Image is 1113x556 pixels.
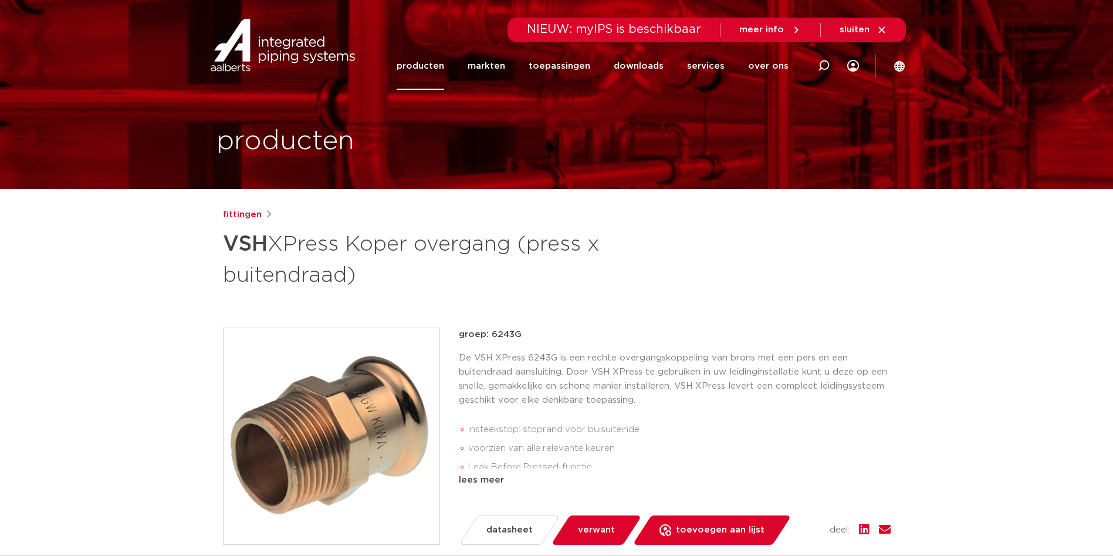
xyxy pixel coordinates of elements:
span: toevoegen aan lijst [676,521,764,540]
a: markten [468,42,505,90]
h1: XPress Koper overgang (press x buitendraad) [223,227,664,290]
li: voorzien van alle relevante keuren [468,439,891,458]
span: sluiten [840,25,870,34]
p: groep: 6243G [459,328,891,342]
a: fittingen [223,208,262,222]
a: verwant [550,515,641,545]
a: sluiten [840,25,887,35]
a: datasheet [458,515,560,545]
strong: VSH [223,234,268,255]
nav: Menu [397,42,789,90]
h1: producten [216,123,354,160]
span: meer info [739,25,784,34]
img: Product Image for VSH XPress Koper overgang (press x buitendraad) [224,328,439,544]
li: Leak Before Pressed-functie [468,458,891,477]
a: meer info [739,25,801,35]
div: my IPS [847,42,859,90]
a: over ons [748,42,789,90]
span: datasheet [486,521,533,540]
a: services [687,42,725,90]
p: De VSH XPress 6243G is een rechte overgangskoppeling van brons met een pers en een buitendraad aa... [459,351,891,407]
span: verwant [578,521,615,540]
a: producten [397,42,444,90]
li: insteekstop: stoprand voor buisuiteinde [468,420,891,439]
span: NIEUW: myIPS is beschikbaar [527,23,701,35]
a: downloads [614,42,664,90]
span: deel: [830,523,850,537]
div: lees meer [459,473,891,487]
a: toepassingen [529,42,590,90]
